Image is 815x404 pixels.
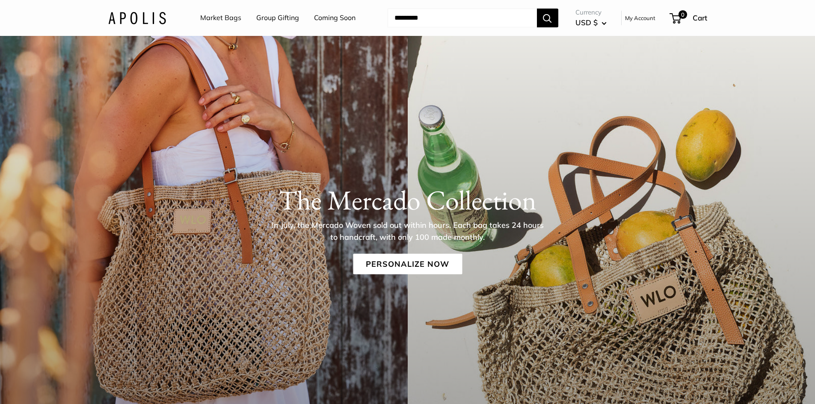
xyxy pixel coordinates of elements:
span: USD $ [575,18,598,27]
span: Currency [575,6,607,18]
input: Search... [388,9,537,27]
span: Cart [693,13,707,22]
button: Search [537,9,558,27]
h1: The Mercado Collection [108,183,707,216]
a: Group Gifting [256,12,299,24]
span: 0 [678,10,687,19]
button: USD $ [575,16,607,29]
a: Market Bags [200,12,241,24]
img: Apolis [108,12,166,24]
p: In July, the Mercado Woven sold out within hours. Each bag takes 24 hours to handcraft, with only... [269,219,547,243]
a: 0 Cart [670,11,707,25]
a: My Account [625,13,655,23]
a: Coming Soon [314,12,356,24]
a: Personalize Now [353,254,462,274]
